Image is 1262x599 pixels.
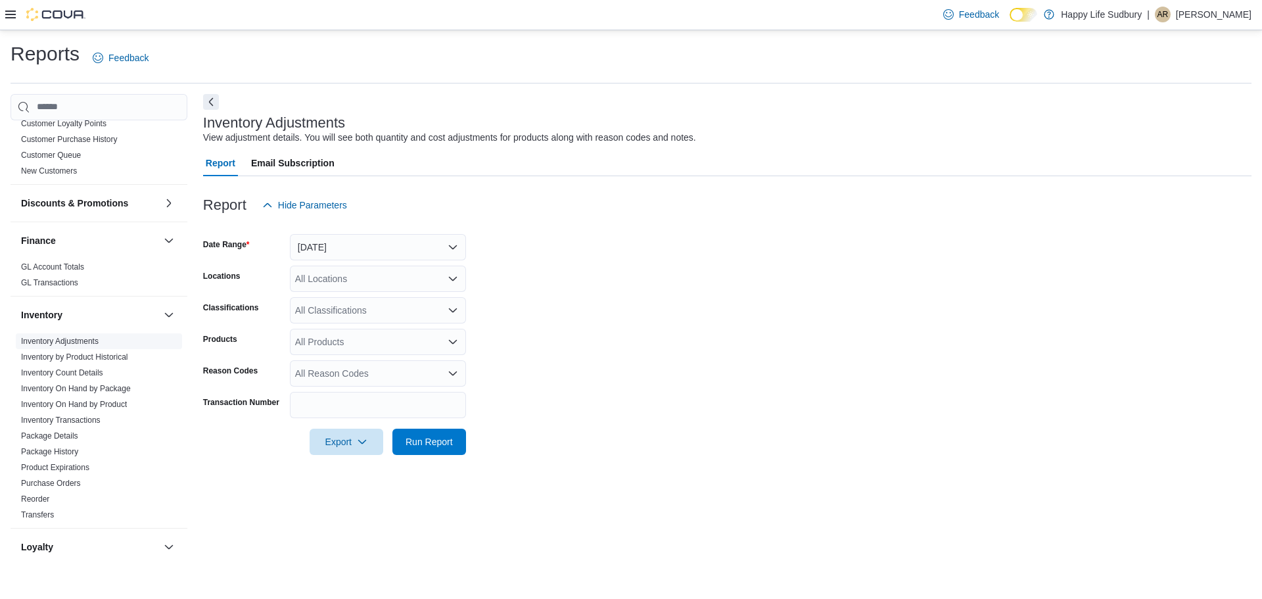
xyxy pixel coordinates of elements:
[317,429,375,455] span: Export
[203,334,237,345] label: Products
[257,192,352,218] button: Hide Parameters
[21,431,78,441] a: Package Details
[21,568,91,579] span: Loyalty Adjustments
[21,150,81,160] span: Customer Queue
[11,259,187,296] div: Finance
[161,195,177,211] button: Discounts & Promotions
[310,429,383,455] button: Export
[206,150,235,176] span: Report
[26,8,85,21] img: Cova
[21,540,53,554] h3: Loyalty
[203,239,250,250] label: Date Range
[21,234,158,247] button: Finance
[21,399,127,410] span: Inventory On Hand by Product
[161,233,177,249] button: Finance
[21,197,128,210] h3: Discounts & Promotions
[21,119,106,128] a: Customer Loyalty Points
[21,308,62,322] h3: Inventory
[406,435,453,448] span: Run Report
[448,305,458,316] button: Open list of options
[21,352,128,362] a: Inventory by Product Historical
[21,447,78,456] a: Package History
[11,100,187,184] div: Customer
[21,278,78,287] a: GL Transactions
[21,134,118,145] span: Customer Purchase History
[278,199,347,212] span: Hide Parameters
[203,302,259,313] label: Classifications
[938,1,1004,28] a: Feedback
[161,307,177,323] button: Inventory
[21,277,78,288] span: GL Transactions
[1155,7,1171,22] div: Ashley Robertson
[21,368,103,377] a: Inventory Count Details
[1061,7,1142,22] p: Happy Life Sudbury
[21,368,103,378] span: Inventory Count Details
[448,274,458,284] button: Open list of options
[203,366,258,376] label: Reason Codes
[108,51,149,64] span: Feedback
[11,333,187,528] div: Inventory
[21,569,91,578] a: Loyalty Adjustments
[203,397,279,408] label: Transaction Number
[290,234,466,260] button: [DATE]
[21,383,131,394] span: Inventory On Hand by Package
[21,510,54,520] span: Transfers
[959,8,999,21] span: Feedback
[203,115,345,131] h3: Inventory Adjustments
[87,45,154,71] a: Feedback
[21,400,127,409] a: Inventory On Hand by Product
[21,479,81,488] a: Purchase Orders
[21,462,89,473] span: Product Expirations
[21,463,89,472] a: Product Expirations
[1010,8,1037,22] input: Dark Mode
[203,271,241,281] label: Locations
[21,540,158,554] button: Loyalty
[203,94,219,110] button: Next
[21,337,99,346] a: Inventory Adjustments
[21,478,81,489] span: Purchase Orders
[21,494,49,504] a: Reorder
[21,384,131,393] a: Inventory On Hand by Package
[203,197,246,213] h3: Report
[21,118,106,129] span: Customer Loyalty Points
[448,368,458,379] button: Open list of options
[203,131,696,145] div: View adjustment details. You will see both quantity and cost adjustments for products along with ...
[1157,7,1169,22] span: AR
[392,429,466,455] button: Run Report
[161,539,177,555] button: Loyalty
[21,197,158,210] button: Discounts & Promotions
[21,234,56,247] h3: Finance
[21,416,101,425] a: Inventory Transactions
[21,446,78,457] span: Package History
[21,135,118,144] a: Customer Purchase History
[21,510,54,519] a: Transfers
[21,308,158,322] button: Inventory
[21,151,81,160] a: Customer Queue
[21,166,77,176] a: New Customers
[21,262,84,272] a: GL Account Totals
[1147,7,1150,22] p: |
[448,337,458,347] button: Open list of options
[21,336,99,347] span: Inventory Adjustments
[21,415,101,425] span: Inventory Transactions
[1176,7,1251,22] p: [PERSON_NAME]
[11,41,80,67] h1: Reports
[251,150,335,176] span: Email Subscription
